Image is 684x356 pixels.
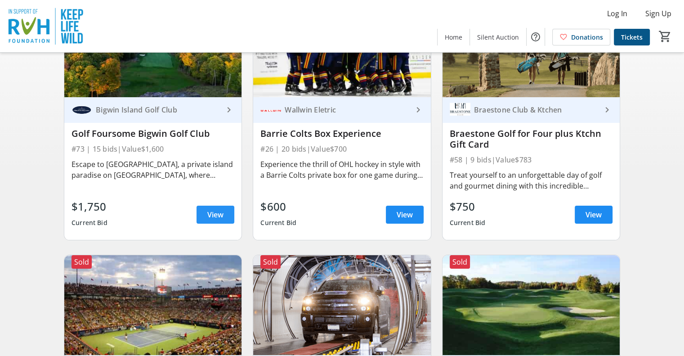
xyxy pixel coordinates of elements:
div: Escape to [GEOGRAPHIC_DATA], a private island paradise on [GEOGRAPHIC_DATA], where breathtaking v... [72,159,234,180]
img: Braestone Club & Ktchen [450,99,470,120]
mat-icon: keyboard_arrow_right [602,104,612,115]
a: Bigwin Island Golf ClubBigwin Island Golf Club [64,97,241,123]
a: Home [438,29,469,45]
img: Four VIP Tickets to the National Bank Open [64,255,241,355]
span: Sign Up [645,8,671,19]
div: Bigwin Island Golf Club [92,105,224,114]
a: Tickets [614,29,650,45]
div: Sold [72,255,92,269]
span: View [207,209,224,220]
span: Donations [571,32,603,42]
mat-icon: keyboard_arrow_right [413,104,424,115]
img: Year of Car Washes [253,255,430,355]
div: Sold [260,255,281,269]
span: Silent Auction [477,32,519,42]
div: #58 | 9 bids | Value $783 [450,153,612,166]
div: Current Bid [450,215,486,231]
div: #73 | 15 bids | Value $1,600 [72,143,234,155]
div: #26 | 20 bids | Value $700 [260,143,423,155]
div: Current Bid [260,215,296,231]
div: Barrie Colts Box Experience [260,128,423,139]
div: Wallwin Eletric [281,105,412,114]
span: Tickets [621,32,643,42]
span: View [586,209,602,220]
div: Braestone Golf for Four plus Ktchn Gift Card [450,128,612,150]
div: Experience the thrill of OHL hockey in style with a Barrie Colts private box for one game during ... [260,159,423,180]
mat-icon: keyboard_arrow_right [224,104,234,115]
span: View [397,209,413,220]
div: $750 [450,198,486,215]
div: Golf Foursome Bigwin Golf Club [72,128,234,139]
a: View [386,206,424,224]
button: Sign Up [638,6,679,21]
span: Log In [607,8,627,19]
a: View [197,206,234,224]
a: Braestone Club & KtchenBraestone Club & Ktchen [443,97,620,123]
button: Cart [657,28,673,45]
div: $600 [260,198,296,215]
img: RVH Foundation's Logo [5,4,85,49]
a: Wallwin EletricWallwin Eletric [253,97,430,123]
div: Sold [450,255,470,269]
button: Help [527,28,545,46]
button: Log In [600,6,635,21]
img: Bigwin Island Golf Club [72,99,92,120]
a: Silent Auction [470,29,526,45]
div: Current Bid [72,215,107,231]
a: Donations [552,29,610,45]
span: Home [445,32,462,42]
img: Four Rounds of Golf at Innisbrook [443,255,620,355]
div: $1,750 [72,198,107,215]
img: Wallwin Eletric [260,99,281,120]
div: Braestone Club & Ktchen [470,105,602,114]
a: View [575,206,612,224]
div: Treat yourself to an unforgettable day of golf and gourmet dining with this incredible package fr... [450,170,612,191]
